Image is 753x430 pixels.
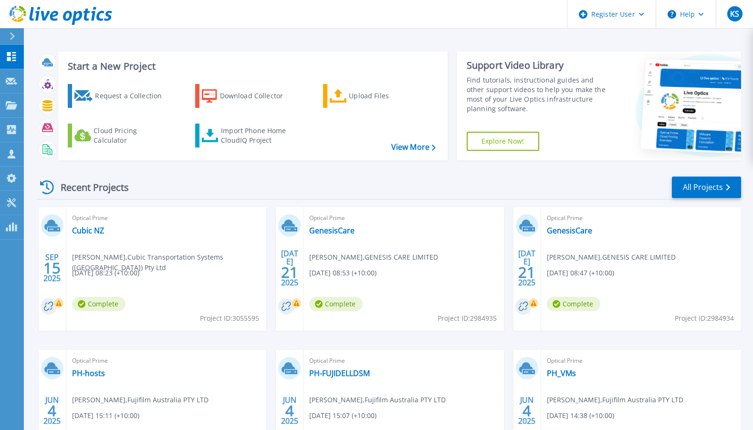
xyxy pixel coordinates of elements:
[547,268,614,278] span: [DATE] 08:47 (+10:00)
[547,252,676,262] span: [PERSON_NAME] , GENESIS CARE LIMITED
[309,252,438,262] span: [PERSON_NAME] , GENESIS CARE LIMITED
[309,395,446,405] span: [PERSON_NAME] , Fujifilm Australia PTY LTD
[68,61,435,72] h3: Start a New Project
[547,213,735,223] span: Optical Prime
[547,410,614,421] span: [DATE] 14:38 (+10:00)
[547,395,683,405] span: [PERSON_NAME] , Fujifilm Australia PTY LTD
[94,126,170,145] div: Cloud Pricing Calculator
[467,75,609,114] div: Find tutorials, instructional guides and other support videos to help you make the most of your L...
[195,84,302,108] a: Download Collector
[675,313,734,324] span: Project ID: 2984934
[309,368,370,378] a: PH-FUJIDELLDSM
[547,368,576,378] a: PH_VMs
[281,393,299,428] div: JUN 2025
[438,313,497,324] span: Project ID: 2984935
[467,59,609,72] div: Support Video Library
[43,393,61,428] div: JUN 2025
[547,226,592,235] a: GenesisCare
[349,86,425,105] div: Upload Files
[72,410,139,421] span: [DATE] 15:11 (+10:00)
[72,395,209,405] span: [PERSON_NAME] , Fujifilm Australia PTY LTD
[391,143,436,152] a: View More
[72,297,125,311] span: Complete
[309,410,376,421] span: [DATE] 15:07 (+10:00)
[323,84,429,108] a: Upload Files
[72,368,105,378] a: PH-hosts
[37,176,142,199] div: Recent Projects
[281,268,298,276] span: 21
[309,226,355,235] a: GenesisCare
[43,264,61,272] span: 15
[200,313,259,324] span: Project ID: 3055595
[220,86,296,105] div: Download Collector
[72,356,261,366] span: Optical Prime
[518,393,536,428] div: JUN 2025
[547,356,735,366] span: Optical Prime
[95,86,171,105] div: Request a Collection
[309,268,376,278] span: [DATE] 08:53 (+10:00)
[309,213,498,223] span: Optical Prime
[309,297,363,311] span: Complete
[72,226,104,235] a: Cubic NZ
[72,252,266,273] span: [PERSON_NAME] , Cubic Transportation Systems ([GEOGRAPHIC_DATA]) Pty Ltd
[48,407,56,415] span: 4
[68,124,174,147] a: Cloud Pricing Calculator
[309,356,498,366] span: Optical Prime
[523,407,531,415] span: 4
[672,177,741,198] a: All Projects
[467,132,539,151] a: Explore Now!
[281,251,299,285] div: [DATE] 2025
[547,297,600,311] span: Complete
[221,126,295,145] div: Import Phone Home CloudIQ Project
[730,10,739,18] span: KS
[72,268,139,278] span: [DATE] 08:23 (+10:00)
[518,251,536,285] div: [DATE] 2025
[43,251,61,285] div: SEP 2025
[68,84,174,108] a: Request a Collection
[285,407,294,415] span: 4
[72,213,261,223] span: Optical Prime
[518,268,535,276] span: 21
